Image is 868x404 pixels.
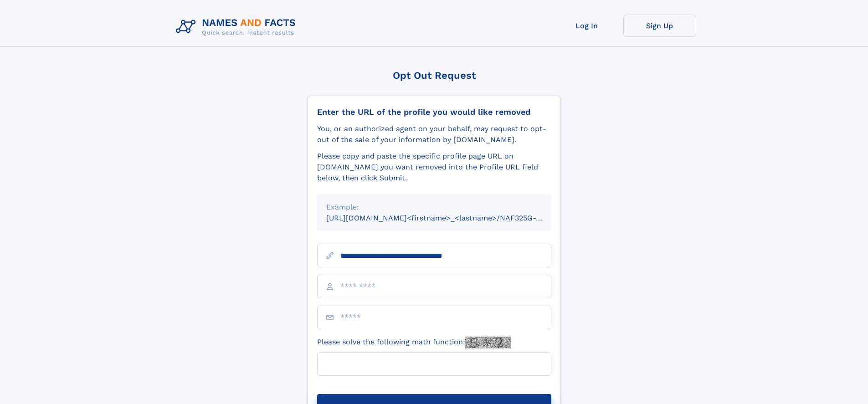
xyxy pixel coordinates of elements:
div: Enter the URL of the profile you would like removed [317,107,551,117]
div: Please copy and paste the specific profile page URL on [DOMAIN_NAME] you want removed into the Pr... [317,151,551,184]
label: Please solve the following math function: [317,337,511,348]
a: Sign Up [623,15,696,37]
small: [URL][DOMAIN_NAME]<firstname>_<lastname>/NAF325G-xxxxxxxx [326,214,569,222]
img: Logo Names and Facts [172,15,303,39]
div: Opt Out Request [308,70,561,81]
a: Log In [550,15,623,37]
div: You, or an authorized agent on your behalf, may request to opt-out of the sale of your informatio... [317,123,551,145]
div: Example: [326,202,542,213]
